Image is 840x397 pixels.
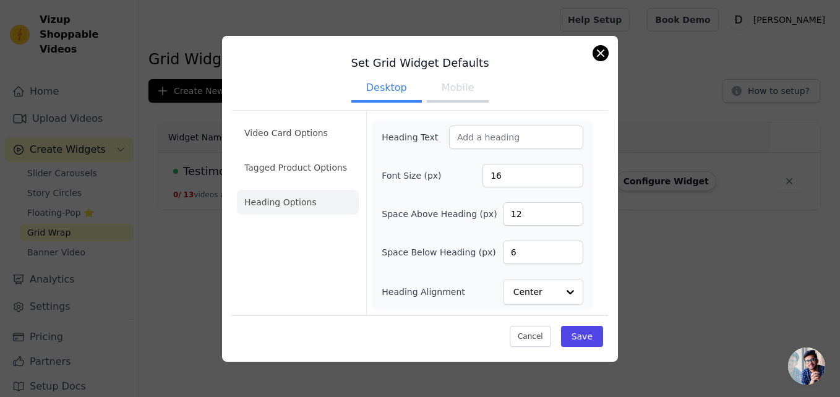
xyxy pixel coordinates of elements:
label: Font Size (px) [382,169,449,182]
label: Heading Text [382,131,449,143]
li: Video Card Options [237,121,359,145]
button: Close modal [593,46,608,61]
li: Heading Options [237,190,359,215]
label: Heading Alignment [382,286,467,298]
label: Space Above Heading (px) [382,208,497,220]
h3: Set Grid Widget Defaults [232,56,608,70]
button: Mobile [427,75,489,103]
label: Space Below Heading (px) [382,246,496,258]
button: Desktop [351,75,422,103]
button: Cancel [510,326,551,347]
a: Chat abierto [788,348,825,385]
li: Tagged Product Options [237,155,359,180]
button: Save [561,326,603,347]
input: Add a heading [449,126,583,149]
